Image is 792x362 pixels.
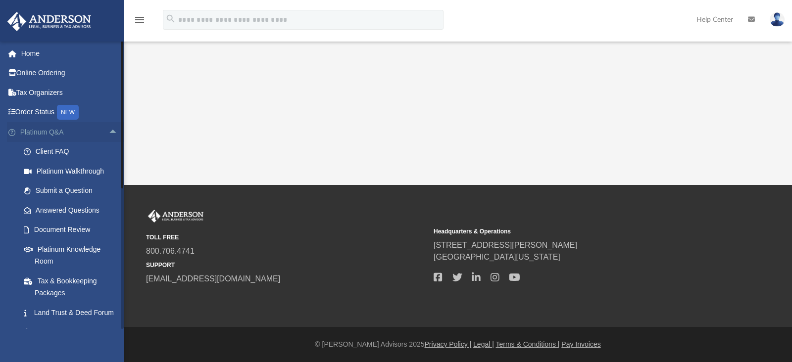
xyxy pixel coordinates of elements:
[7,44,133,63] a: Home
[146,261,427,270] small: SUPPORT
[434,253,560,261] a: [GEOGRAPHIC_DATA][US_STATE]
[146,274,280,283] a: [EMAIL_ADDRESS][DOMAIN_NAME]
[14,303,133,322] a: Land Trust & Deed Forum
[146,210,205,223] img: Anderson Advisors Platinum Portal
[14,322,133,342] a: Portal Feedback
[434,227,714,236] small: Headquarters & Operations
[425,340,472,348] a: Privacy Policy |
[434,241,577,249] a: [STREET_ADDRESS][PERSON_NAME]
[4,12,94,31] img: Anderson Advisors Platinum Portal
[561,340,600,348] a: Pay Invoices
[7,83,133,102] a: Tax Organizers
[14,271,133,303] a: Tax & Bookkeeping Packages
[124,339,792,350] div: © [PERSON_NAME] Advisors 2025
[14,161,133,181] a: Platinum Walkthrough
[496,340,560,348] a: Terms & Conditions |
[14,142,133,162] a: Client FAQ
[108,122,128,142] span: arrow_drop_up
[473,340,494,348] a: Legal |
[7,122,133,142] a: Platinum Q&Aarrow_drop_up
[134,14,146,26] i: menu
[57,105,79,120] div: NEW
[14,200,133,220] a: Answered Questions
[14,220,133,240] a: Document Review
[146,233,427,242] small: TOLL FREE
[770,12,785,27] img: User Pic
[165,13,176,24] i: search
[7,102,133,123] a: Order StatusNEW
[134,19,146,26] a: menu
[146,247,195,255] a: 800.706.4741
[14,239,133,271] a: Platinum Knowledge Room
[14,181,133,201] a: Submit a Question
[7,63,133,83] a: Online Ordering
